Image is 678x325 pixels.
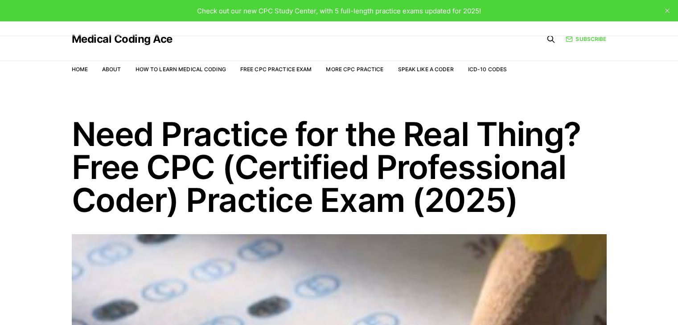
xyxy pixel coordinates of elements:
a: ICD-10 Codes [468,66,507,73]
a: About [102,66,121,73]
a: Speak Like a Coder [398,66,454,73]
a: Subscribe [566,35,606,43]
h1: Need Practice for the Real Thing? Free CPC (Certified Professional Coder) Practice Exam (2025) [72,118,607,216]
button: close [660,4,674,18]
a: How to Learn Medical Coding [136,66,226,73]
span: Check out our new CPC Study Center, with 5 full-length practice exams updated for 2025! [197,7,481,15]
a: More CPC Practice [326,66,383,73]
a: Home [72,66,88,73]
a: Medical Coding Ace [72,34,173,45]
a: Free CPC Practice Exam [240,66,312,73]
